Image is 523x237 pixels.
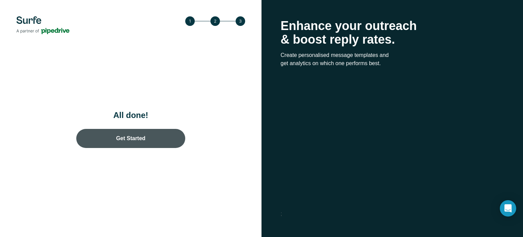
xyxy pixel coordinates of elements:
h1: All done! [63,110,199,121]
p: get analytics on which one performs best. [281,59,504,68]
img: Step 3 [185,16,245,26]
div: Open Intercom Messenger [500,200,516,217]
p: Create personalised message templates and [281,51,504,59]
p: & boost reply rates. [281,33,504,46]
a: Get Started [76,129,185,148]
p: Enhance your outreach [281,19,504,33]
iframe: Get started: Pipedrive LinkedIn integration with Surfe [283,72,501,205]
img: Surfe's logo [16,16,69,34]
